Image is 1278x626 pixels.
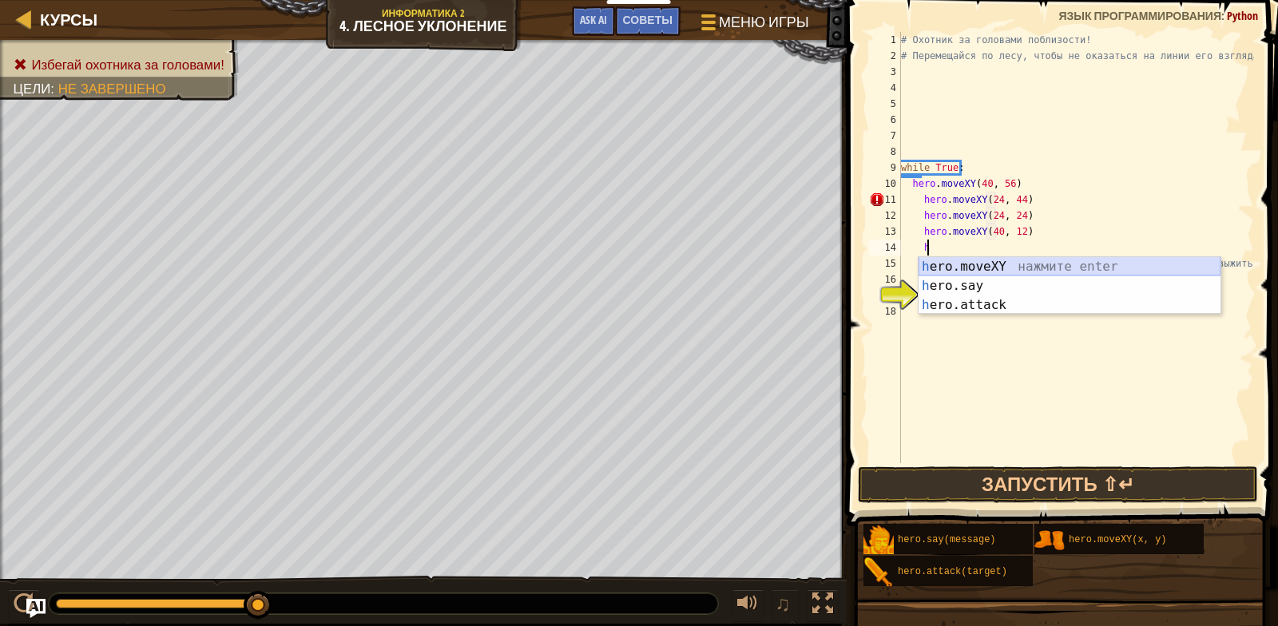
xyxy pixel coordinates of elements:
div: 14 [869,240,901,256]
span: hero.moveXY(x, y) [1069,534,1166,545]
span: ♫ [775,592,791,616]
span: Цели [14,81,51,97]
button: Запустить ⇧↵ [858,466,1258,503]
span: Меню игры [719,12,809,33]
div: 17 [869,287,901,303]
button: Ask AI [26,599,46,618]
div: 7 [869,128,901,144]
span: hero.say(message) [898,534,995,545]
button: Ask AI [572,6,615,36]
span: Ask AI [580,12,607,27]
li: Избегай охотника за головами! [14,55,224,74]
div: 6 [869,112,901,128]
button: ♫ [772,589,799,622]
div: 4 [869,80,901,96]
button: Переключить полноэкранный режим [807,589,839,622]
span: Советы [623,12,673,27]
span: : [50,81,58,97]
span: hero.attack(target) [898,566,1007,577]
button: Регулировать громкость [732,589,764,622]
img: portrait.png [1034,525,1065,556]
span: Избегай охотника за головами! [31,57,224,73]
img: portrait.png [863,525,894,556]
div: 9 [869,160,901,176]
div: 1 [869,32,901,48]
div: 13 [869,224,901,240]
span: : [1221,8,1227,23]
div: 5 [869,96,901,112]
div: 10 [869,176,901,192]
div: 16 [869,271,901,287]
div: 15 [869,256,901,271]
span: Python [1227,8,1258,23]
span: Не завершено [58,81,166,97]
img: portrait.png [863,557,894,588]
button: Ctrl + P: Play [8,589,40,622]
div: 3 [869,64,901,80]
button: Меню игры [689,6,819,44]
div: 11 [869,192,901,208]
div: 2 [869,48,901,64]
span: Курсы [40,9,97,30]
div: 8 [869,144,901,160]
span: Язык программирования [1058,8,1221,23]
div: 18 [869,303,901,319]
a: Курсы [32,9,97,30]
div: 12 [869,208,901,224]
